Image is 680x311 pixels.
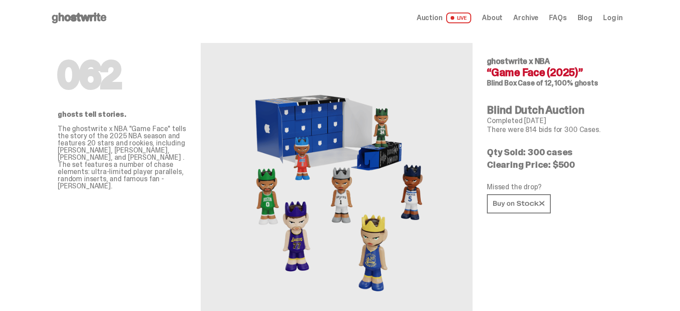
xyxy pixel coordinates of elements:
p: Completed [DATE] [487,117,616,124]
span: Auction [417,14,443,21]
span: LIVE [446,13,472,23]
img: NBA&ldquo;Game Face (2025)&rdquo; [238,64,435,311]
a: Blog [578,14,592,21]
p: Qty Sold: 300 cases [487,148,616,157]
h4: Blind Dutch Auction [487,105,616,115]
span: Blind Box [487,78,517,88]
a: Archive [513,14,538,21]
p: The ghostwrite x NBA "Game Face" tells the story of the 2025 NBA season and features 20 stars and... [58,125,186,190]
a: Log in [603,14,623,21]
a: About [482,14,503,21]
h1: 062 [58,57,186,93]
a: Auction LIVE [417,13,471,23]
span: ghostwrite x NBA [487,56,550,67]
p: Missed the drop? [487,183,616,191]
p: There were 814 bids for 300 Cases. [487,126,616,133]
a: FAQs [549,14,566,21]
h4: “Game Face (2025)” [487,67,616,78]
p: Clearing Price: $500 [487,160,616,169]
span: Case of 12, 100% ghosts [518,78,598,88]
p: ghosts tell stories. [58,111,186,118]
